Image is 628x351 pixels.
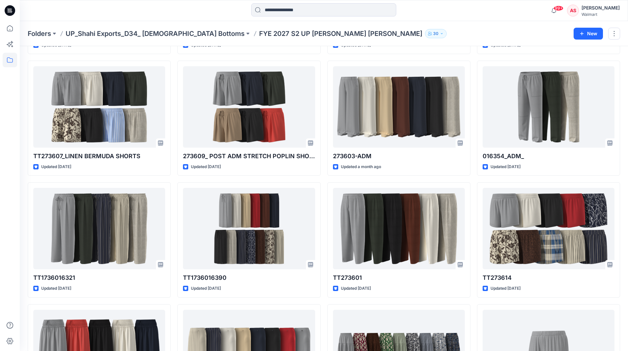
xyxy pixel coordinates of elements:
div: Walmart [582,12,620,17]
p: TT273607_LINEN BERMUDA SHORTS [33,152,165,161]
p: 273609_ POST ADM STRETCH POPLIN SHORTS [183,152,315,161]
p: TT1736016390 [183,273,315,282]
a: TT273601 [333,188,465,269]
div: [PERSON_NAME] [582,4,620,12]
span: 99+ [553,6,563,11]
p: 30 [433,30,438,37]
a: 273603-ADM [333,66,465,148]
p: Updated [DATE] [191,285,221,292]
p: Updated [DATE] [41,285,71,292]
a: 016354_ADM_ [483,66,614,148]
a: Folders [28,29,51,38]
p: FYE 2027 S2 UP [PERSON_NAME] [PERSON_NAME] [259,29,422,38]
div: AS [567,5,579,16]
p: Updated [DATE] [341,285,371,292]
p: Updated [DATE] [41,163,71,170]
p: Updated [DATE] [191,163,221,170]
a: UP_Shahi Exports_D34_ [DEMOGRAPHIC_DATA] Bottoms [66,29,245,38]
p: TT273614 [483,273,614,282]
p: TT273601 [333,273,465,282]
a: TT273614 [483,188,614,269]
a: 273609_ POST ADM STRETCH POPLIN SHORTS [183,66,315,148]
button: 30 [425,29,447,38]
a: TT1736016390 [183,188,315,269]
p: 273603-ADM [333,152,465,161]
a: TT273607_LINEN BERMUDA SHORTS [33,66,165,148]
a: TT1736016321 [33,188,165,269]
p: 016354_ADM_ [483,152,614,161]
p: Updated [DATE] [491,285,521,292]
button: New [574,28,603,40]
p: Updated a month ago [341,163,381,170]
p: TT1736016321 [33,273,165,282]
p: Updated [DATE] [491,163,521,170]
